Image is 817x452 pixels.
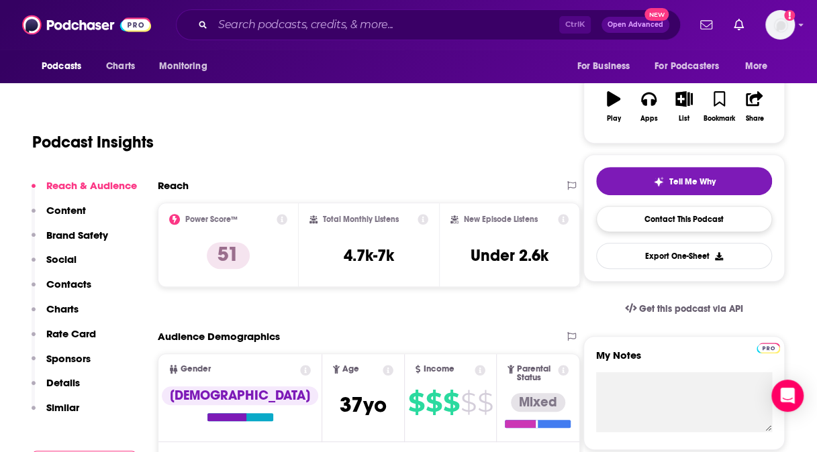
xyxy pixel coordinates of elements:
[596,206,772,232] a: Contact This Podcast
[97,54,143,79] a: Charts
[340,392,387,418] span: 37 yo
[559,16,591,34] span: Ctrl K
[32,132,154,152] h1: Podcast Insights
[344,245,394,266] h3: 4.7k-7k
[655,57,719,76] span: For Podcasters
[646,54,738,79] button: open menu
[46,376,80,389] p: Details
[408,392,424,413] span: $
[207,242,250,269] p: 51
[784,10,795,21] svg: Add a profile image
[32,179,137,204] button: Reach & Audience
[46,302,79,315] p: Charts
[22,12,151,38] img: Podchaser - Follow, Share and Rate Podcasts
[596,349,772,372] label: My Notes
[443,392,459,413] span: $
[32,54,99,79] button: open menu
[757,343,780,353] img: Podchaser Pro
[736,54,785,79] button: open menu
[158,330,280,343] h2: Audience Demographics
[771,380,804,412] div: Open Intercom Messenger
[464,215,538,224] h2: New Episode Listens
[471,245,548,266] h3: Under 2.6k
[702,82,736,131] button: Bookmark
[644,8,669,21] span: New
[728,13,749,36] a: Show notifications dropdown
[32,229,108,253] button: Brand Safety
[765,10,795,40] button: Show profile menu
[669,176,716,187] span: Tell Me Why
[567,54,646,79] button: open menu
[46,204,86,217] p: Content
[757,341,780,353] a: Pro website
[342,365,359,374] span: Age
[639,303,743,315] span: Get this podcast via API
[46,401,79,414] p: Similar
[745,115,763,123] div: Share
[46,352,91,365] p: Sponsors
[614,292,754,325] a: Get this podcast via API
[765,10,795,40] img: User Profile
[32,302,79,327] button: Charts
[323,215,399,224] h2: Total Monthly Listens
[765,10,795,40] span: Logged in as cnagle
[32,253,77,278] button: Social
[695,13,718,36] a: Show notifications dropdown
[181,365,211,374] span: Gender
[745,57,768,76] span: More
[46,327,96,340] p: Rate Card
[640,115,658,123] div: Apps
[46,253,77,266] p: Social
[596,167,772,195] button: tell me why sparkleTell Me Why
[42,57,81,76] span: Podcasts
[477,392,493,413] span: $
[426,392,442,413] span: $
[32,376,80,401] button: Details
[32,327,96,352] button: Rate Card
[461,392,476,413] span: $
[213,14,559,36] input: Search podcasts, credits, & more...
[653,176,664,187] img: tell me why sparkle
[32,278,91,302] button: Contacts
[106,57,135,76] span: Charts
[150,54,224,79] button: open menu
[596,243,772,269] button: Export One-Sheet
[667,82,702,131] button: List
[46,278,91,290] p: Contacts
[596,82,631,131] button: Play
[602,17,669,33] button: Open AdvancedNew
[32,204,86,229] button: Content
[737,82,772,131] button: Share
[607,115,621,123] div: Play
[608,21,663,28] span: Open Advanced
[577,57,630,76] span: For Business
[32,352,91,377] button: Sponsors
[511,393,565,412] div: Mixed
[158,179,189,192] h2: Reach
[631,82,666,131] button: Apps
[159,57,207,76] span: Monitoring
[32,401,79,426] button: Similar
[517,365,555,382] span: Parental Status
[162,386,318,405] div: [DEMOGRAPHIC_DATA]
[176,9,681,40] div: Search podcasts, credits, & more...
[46,229,108,241] p: Brand Safety
[679,115,689,123] div: List
[185,215,238,224] h2: Power Score™
[46,179,137,192] p: Reach & Audience
[704,115,735,123] div: Bookmark
[423,365,454,374] span: Income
